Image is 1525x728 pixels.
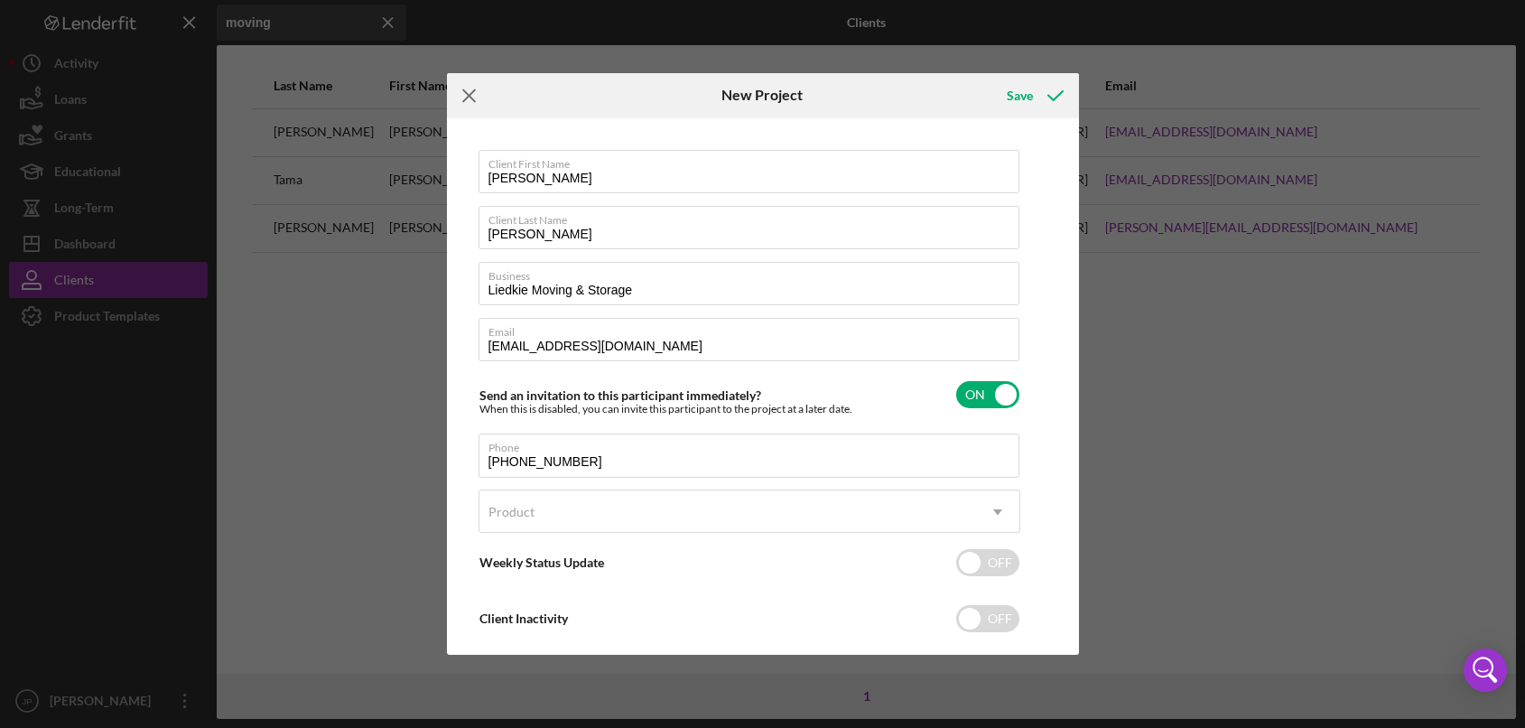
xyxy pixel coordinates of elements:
div: Save [1007,78,1033,114]
label: Phone [488,434,1019,454]
label: Email [488,319,1019,339]
div: When this is disabled, you can invite this participant to the project at a later date. [479,403,852,415]
h6: New Project [721,87,803,103]
button: Save [989,78,1078,114]
label: Send an invitation to this participant immediately? [479,387,761,403]
div: Product [488,505,535,519]
div: Open Intercom Messenger [1464,649,1507,692]
label: Client Inactivity [479,611,568,626]
label: Business [488,263,1019,283]
label: Weekly Status Update [479,555,604,570]
label: Client Last Name [488,207,1019,227]
label: Client First Name [488,151,1019,171]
